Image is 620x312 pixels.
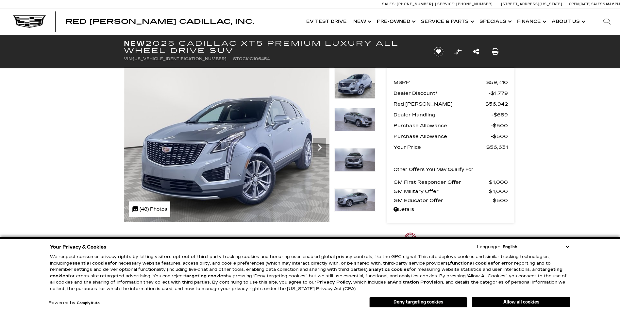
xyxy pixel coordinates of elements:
strong: Arbitration Provision [393,280,443,285]
a: Service & Parts [418,9,476,35]
strong: targeting cookies [50,267,562,279]
span: Your Privacy & Cookies [50,242,107,251]
span: Stock: [233,57,250,61]
span: $500 [493,196,508,205]
a: Share this New 2025 Cadillac XT5 Premium Luxury All Wheel Drive SUV [473,47,479,56]
span: Service: [437,2,455,6]
button: Deny targeting cookies [369,297,467,307]
span: 9 AM-6 PM [603,2,620,6]
span: $56,631 [486,143,508,152]
select: Language Select [501,244,570,250]
div: (48) Photos [129,201,170,217]
a: Print this New 2025 Cadillac XT5 Premium Luxury All Wheel Drive SUV [492,47,498,56]
img: New 2025 Argent Silver Metallic Cadillac Premium Luxury image 4 [334,188,376,212]
strong: functional cookies [450,261,493,266]
a: MSRP $59,410 [394,78,508,87]
span: Purchase Allowance [394,132,491,141]
span: $56,942 [485,99,508,109]
img: New 2025 Argent Silver Metallic Cadillac Premium Luxury image 1 [334,68,376,99]
strong: targeting cookies [184,273,226,279]
span: Your Price [394,143,486,152]
a: [STREET_ADDRESS][US_STATE] [501,2,562,6]
span: $1,000 [489,187,508,196]
a: New [350,9,374,35]
span: VIN: [124,57,133,61]
a: Pre-Owned [374,9,418,35]
span: GM Military Offer [394,187,489,196]
a: EV Test Drive [303,9,350,35]
span: $59,410 [486,78,508,87]
span: Open [DATE] [569,2,591,6]
a: Your Price $56,631 [394,143,508,152]
span: $689 [491,110,508,119]
a: GM Military Offer $1,000 [394,187,508,196]
span: $1,000 [489,178,508,187]
a: Specials [476,9,514,35]
span: [PHONE_NUMBER] [397,2,433,6]
strong: New [124,40,145,47]
h1: 2025 Cadillac XT5 Premium Luxury All Wheel Drive SUV [124,40,423,54]
a: Privacy Policy [316,280,351,285]
span: Red [PERSON_NAME] [394,99,485,109]
span: [PHONE_NUMBER] [456,2,493,6]
strong: analytics cookies [368,267,409,272]
a: Service: [PHONE_NUMBER] [435,2,494,6]
span: [US_VEHICLE_IDENTIFICATION_NUMBER] [133,57,226,61]
span: Red [PERSON_NAME] Cadillac, Inc. [65,18,254,26]
a: Sales: [PHONE_NUMBER] [382,2,435,6]
a: Finance [514,9,548,35]
p: We respect consumer privacy rights by letting visitors opt out of third-party tracking cookies an... [50,254,570,292]
img: New 2025 Argent Silver Metallic Cadillac Premium Luxury image 2 [334,108,376,131]
a: Dealer Handling $689 [394,110,508,119]
a: Red [PERSON_NAME] $56,942 [394,99,508,109]
span: MSRP [394,78,486,87]
a: ComplyAuto [77,301,100,305]
span: Sales: [591,2,603,6]
img: New 2025 Argent Silver Metallic Cadillac Premium Luxury image 1 [124,68,329,222]
span: Purchase Allowance [394,121,491,130]
span: Dealer Discount* [394,89,489,98]
span: $500 [491,132,508,141]
button: Compare Vehicle [453,47,462,57]
div: Language: [477,245,500,249]
img: Cadillac Dark Logo with Cadillac White Text [13,15,46,28]
a: GM First Responder Offer $1,000 [394,178,508,187]
a: Purchase Allowance $500 [394,121,508,130]
a: Dealer Discount* $1,779 [394,89,508,98]
a: About Us [548,9,587,35]
img: New 2025 Argent Silver Metallic Cadillac Premium Luxury image 3 [334,148,376,172]
span: Dealer Handling [394,110,491,119]
a: Purchase Allowance $500 [394,132,508,141]
span: GM Educator Offer [394,196,493,205]
span: $1,779 [489,89,508,98]
a: GM Educator Offer $500 [394,196,508,205]
strong: essential cookies [69,261,110,266]
button: Save vehicle [431,46,446,57]
span: C106454 [250,57,270,61]
span: $500 [491,121,508,130]
p: Other Offers You May Qualify For [394,165,474,174]
button: Allow all cookies [472,297,570,307]
span: GM First Responder Offer [394,178,489,187]
div: Powered by [48,301,100,305]
a: Details [394,205,508,214]
span: Sales: [382,2,396,6]
div: Next [313,138,326,157]
a: Red [PERSON_NAME] Cadillac, Inc. [65,18,254,25]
